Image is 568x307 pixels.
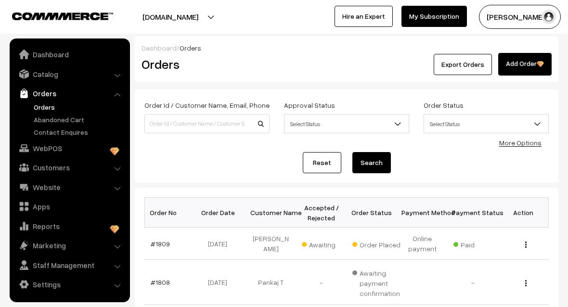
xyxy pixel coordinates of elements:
th: Payment Status [448,198,498,228]
th: Order Status [347,198,397,228]
span: Select Status [424,115,548,132]
a: Contact Enquires [31,127,127,137]
td: Pankaj T [245,260,296,305]
img: Menu [525,280,527,286]
button: [PERSON_NAME]… [479,5,561,29]
td: - [448,260,498,305]
input: Order Id / Customer Name / Customer Email / Customer Phone [144,114,270,133]
a: Abandoned Cart [31,115,127,125]
a: Apps [12,198,127,215]
a: Reports [12,217,127,235]
a: My Subscription [401,6,467,27]
div: / [142,43,552,53]
a: Settings [12,276,127,293]
a: Staff Management [12,256,127,274]
a: Marketing [12,237,127,254]
a: Orders [12,85,127,102]
th: Accepted / Rejected [296,198,347,228]
a: Catalog [12,65,127,83]
a: Customers [12,159,127,176]
button: Search [352,152,391,173]
span: Awaiting [302,237,350,250]
a: Hire an Expert [335,6,393,27]
img: Menu [525,242,527,248]
span: Select Status [424,114,549,133]
a: Orders [31,102,127,112]
a: Add Order [498,53,552,76]
a: Dashboard [142,44,177,52]
span: Order Placed [352,237,400,250]
a: More Options [499,139,542,147]
th: Payment Method [397,198,448,228]
a: WebPOS [12,140,127,157]
label: Order Status [424,100,464,110]
a: COMMMERCE [12,10,96,21]
button: Export Orders [434,54,492,75]
span: Orders [180,44,201,52]
img: user [542,10,556,24]
span: Select Status [284,114,409,133]
a: Reset [303,152,341,173]
span: Paid [453,237,502,250]
span: Awaiting payment confirmation [352,266,400,298]
a: #1808 [151,278,170,286]
th: Action [498,198,549,228]
span: Select Status [284,115,409,132]
img: COMMMERCE [12,13,113,20]
td: [DATE] [195,260,245,305]
label: Approval Status [284,100,335,110]
a: #1809 [151,240,170,248]
td: [DATE] [195,228,245,260]
label: Order Id / Customer Name, Email, Phone [144,100,270,110]
button: [DOMAIN_NAME] [109,5,232,29]
th: Customer Name [245,198,296,228]
th: Order No [145,198,195,228]
h2: Orders [142,57,269,72]
td: Online payment [397,228,448,260]
td: - [296,260,347,305]
a: Website [12,179,127,196]
a: Dashboard [12,46,127,63]
th: Order Date [195,198,245,228]
td: [PERSON_NAME] [245,228,296,260]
